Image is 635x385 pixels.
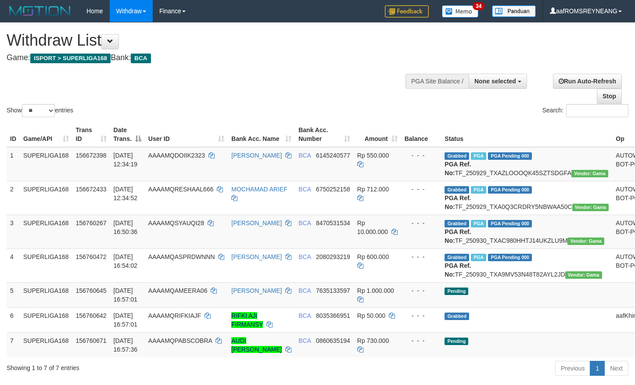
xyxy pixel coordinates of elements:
th: Bank Acc. Name: activate to sort column ascending [228,122,295,147]
span: Marked by aafsoycanthlai [471,152,486,160]
img: Feedback.jpg [385,5,429,18]
span: None selected [474,78,516,85]
th: Game/API: activate to sort column ascending [20,122,72,147]
span: BCA [298,312,311,319]
td: 7 [7,332,20,357]
span: Marked by aafsoycanthlai [471,220,486,227]
a: Run Auto-Refresh [553,74,622,89]
div: PGA Site Balance / [405,74,469,89]
button: None selected [469,74,527,89]
span: AAAAMQAMEERA06 [148,287,208,294]
span: Grabbed [445,152,469,160]
span: Copy 8035366951 to clipboard [316,312,350,319]
span: Copy 8470531534 to clipboard [316,219,350,227]
span: Rp 730.000 [357,337,389,344]
td: SUPERLIGA168 [20,282,72,307]
td: SUPERLIGA168 [20,215,72,248]
a: [PERSON_NAME] [231,287,282,294]
th: Status [441,122,612,147]
span: Vendor URL: https://trx31.1velocity.biz [565,271,602,279]
th: ID [7,122,20,147]
a: Next [604,361,628,376]
span: Vendor URL: https://trx31.1velocity.biz [572,204,609,211]
span: 156760645 [76,287,107,294]
span: Rp 600.000 [357,253,389,260]
b: PGA Ref. No: [445,161,471,176]
div: - - - [405,151,438,160]
span: Rp 712.000 [357,186,389,193]
img: Button%20Memo.svg [442,5,479,18]
h4: Game: Bank: [7,54,415,62]
span: Copy 0860635194 to clipboard [316,337,350,344]
th: User ID: activate to sort column ascending [145,122,228,147]
th: Trans ID: activate to sort column ascending [72,122,110,147]
span: 156672398 [76,152,107,159]
b: PGA Ref. No: [445,262,471,278]
span: PGA Pending [488,186,532,194]
div: - - - [405,336,438,345]
td: SUPERLIGA168 [20,332,72,357]
span: [DATE] 16:50:36 [114,219,138,235]
td: 1 [7,147,20,181]
span: [DATE] 16:57:36 [114,337,138,353]
a: [PERSON_NAME] [231,219,282,227]
td: TF_250929_TXAZLOOOQK45SZTSDGFA [441,147,612,181]
span: 156760671 [76,337,107,344]
span: 156672433 [76,186,107,193]
td: SUPERLIGA168 [20,307,72,332]
label: Search: [542,104,628,117]
b: PGA Ref. No: [445,194,471,210]
span: BCA [298,186,311,193]
a: Previous [555,361,590,376]
a: [PERSON_NAME] [231,152,282,159]
img: panduan.png [492,5,536,17]
span: PGA Pending [488,152,532,160]
span: AAAAMQPABSCOBRA [148,337,212,344]
div: Showing 1 to 7 of 7 entries [7,360,258,372]
span: [DATE] 12:34:19 [114,152,138,168]
span: [DATE] 16:57:01 [114,287,138,303]
a: [PERSON_NAME] [231,253,282,260]
span: Marked by aafsoycanthlai [471,254,486,261]
a: AUDI [PERSON_NAME] [231,337,282,353]
span: Pending [445,288,468,295]
th: Balance [401,122,441,147]
h1: Withdraw List [7,32,415,49]
div: - - - [405,252,438,261]
select: Showentries [22,104,55,117]
span: Grabbed [445,313,469,320]
div: - - - [405,311,438,320]
td: 3 [7,215,20,248]
span: AAAAMQDOIIK2323 [148,152,205,159]
span: BCA [298,337,311,344]
span: Rp 10.000.000 [357,219,388,235]
td: TF_250930_TXAC980HHTJ14UKZLU9M [441,215,612,248]
td: TF_250930_TXA9MV53N48T82AYL2JD [441,248,612,282]
span: 34 [473,2,484,10]
span: ISPORT > SUPERLIGA168 [30,54,111,63]
span: AAAAMQRIFKIAJF [148,312,201,319]
div: - - - [405,219,438,227]
span: 156760267 [76,219,107,227]
td: 2 [7,181,20,215]
a: 1 [590,361,605,376]
label: Show entries [7,104,73,117]
td: SUPERLIGA168 [20,147,72,181]
span: BCA [298,253,311,260]
span: [DATE] 16:54:02 [114,253,138,269]
td: SUPERLIGA168 [20,248,72,282]
th: Amount: activate to sort column ascending [354,122,401,147]
a: RIFKI AJI FIRMANSY [231,312,263,328]
td: 5 [7,282,20,307]
span: Copy 6750252158 to clipboard [316,186,350,193]
span: Rp 50.000 [357,312,386,319]
span: Vendor URL: https://trx31.1velocity.biz [567,237,604,245]
span: BCA [298,287,311,294]
span: [DATE] 16:57:01 [114,312,138,328]
span: 156760472 [76,253,107,260]
span: PGA Pending [488,254,532,261]
span: Pending [445,338,468,345]
span: 156760642 [76,312,107,319]
span: AAAAMQASPRDWNNN [148,253,215,260]
div: - - - [405,185,438,194]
